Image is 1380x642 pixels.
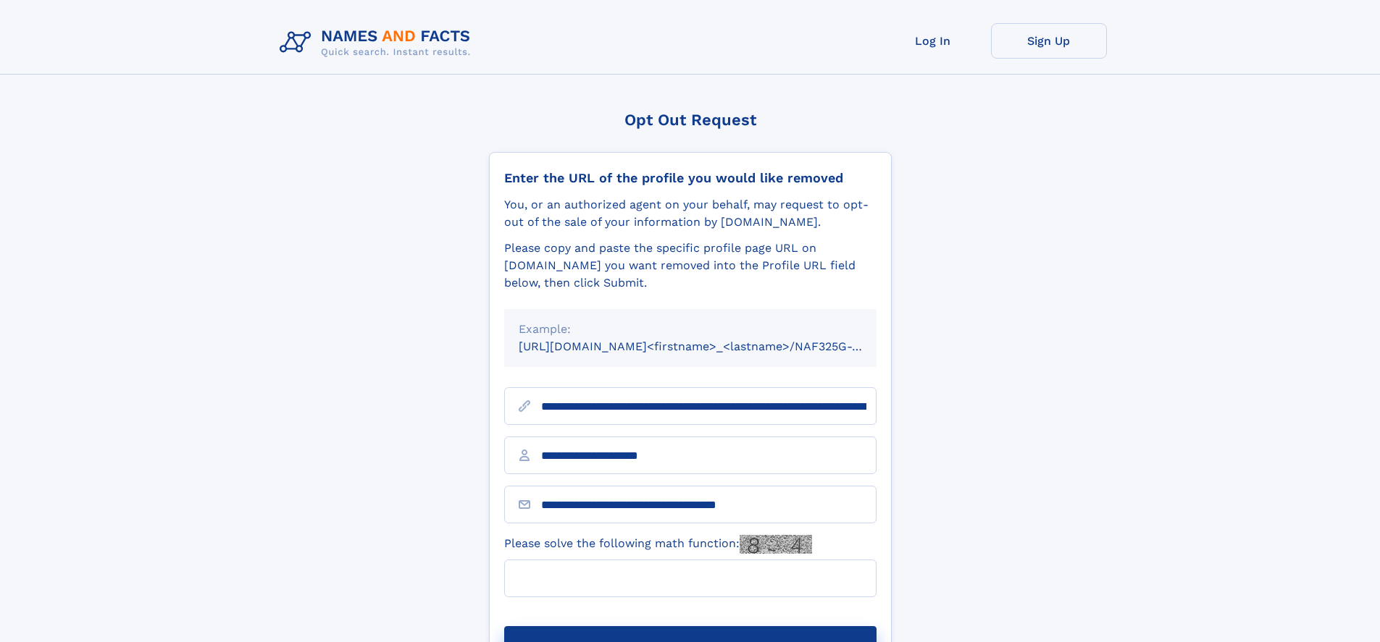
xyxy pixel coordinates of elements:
img: Logo Names and Facts [274,23,482,62]
div: Opt Out Request [489,111,892,129]
div: You, or an authorized agent on your behalf, may request to opt-out of the sale of your informatio... [504,196,877,231]
div: Example: [519,321,862,338]
small: [URL][DOMAIN_NAME]<firstname>_<lastname>/NAF325G-xxxxxxxx [519,339,904,353]
a: Sign Up [991,23,1107,59]
label: Please solve the following math function: [504,535,812,554]
div: Please copy and paste the specific profile page URL on [DOMAIN_NAME] you want removed into the Pr... [504,240,877,292]
a: Log In [875,23,991,59]
div: Enter the URL of the profile you would like removed [504,170,877,186]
